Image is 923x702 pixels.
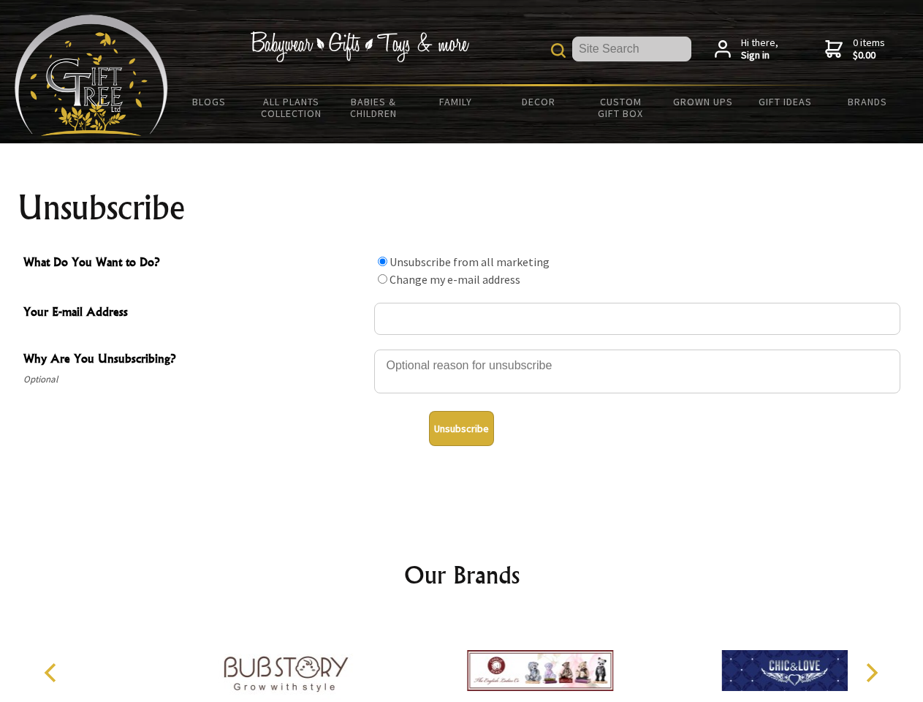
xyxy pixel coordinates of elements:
input: What Do You Want to Do? [378,257,387,266]
a: Custom Gift Box [580,86,662,129]
strong: $0.00 [853,49,885,62]
a: BLOGS [168,86,251,117]
span: Why Are You Unsubscribing? [23,350,367,371]
a: Hi there,Sign in [715,37,778,62]
input: Your E-mail Address [374,303,900,335]
a: Gift Ideas [744,86,827,117]
label: Change my e-mail address [390,272,520,287]
span: 0 items [853,36,885,62]
img: product search [551,43,566,58]
button: Unsubscribe [429,411,494,446]
a: All Plants Collection [251,86,333,129]
span: Optional [23,371,367,388]
img: Babywear - Gifts - Toys & more [250,31,469,62]
a: Grown Ups [661,86,744,117]
h2: Our Brands [29,557,894,592]
img: Babyware - Gifts - Toys and more... [15,15,168,136]
a: Decor [497,86,580,117]
input: What Do You Want to Do? [378,274,387,284]
span: What Do You Want to Do? [23,253,367,274]
span: Hi there, [741,37,778,62]
input: Site Search [572,37,691,61]
label: Unsubscribe from all marketing [390,254,550,269]
a: Brands [827,86,909,117]
span: Your E-mail Address [23,303,367,324]
strong: Sign in [741,49,778,62]
button: Next [855,657,887,689]
a: Family [415,86,498,117]
a: Babies & Children [333,86,415,129]
a: 0 items$0.00 [825,37,885,62]
button: Previous [37,657,69,689]
h1: Unsubscribe [18,190,906,225]
textarea: Why Are You Unsubscribing? [374,350,900,393]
